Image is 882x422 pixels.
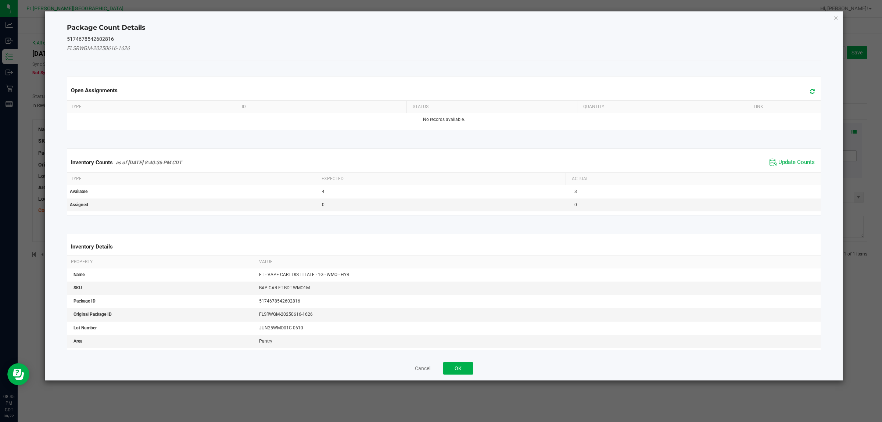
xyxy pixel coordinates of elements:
span: Pantry [259,339,272,344]
td: No records available. [65,113,822,126]
span: Quantity [583,104,604,109]
span: Link [754,104,763,109]
span: Property [71,259,93,264]
span: Status [413,104,429,109]
span: 0 [574,202,577,207]
span: ID [242,104,246,109]
span: FT - VAPE CART DISTILLATE - 1G - WMO - HYB [259,272,349,277]
span: Available [70,189,87,194]
span: Name [73,272,85,277]
button: Close [833,13,839,22]
button: OK [443,362,473,375]
span: BAP-CAR-FT-BDT-WMO1M [259,285,310,290]
span: 5174678542602816 [259,298,300,304]
span: Expected [322,176,344,181]
span: 3 [574,189,577,194]
span: Inventory Counts [71,159,113,166]
iframe: Resource center [7,363,29,385]
span: Open Assignments [71,87,118,94]
span: Type [71,176,82,181]
h5: 5174678542602816 [67,36,821,42]
span: Original Package ID [73,312,112,317]
span: 0 [322,202,325,207]
span: Package ID [73,298,96,304]
span: SKU [73,285,82,290]
h5: FLSRWGM-20250616-1626 [67,46,821,51]
span: Value [259,259,273,264]
span: JUN25WMO01C-0610 [259,325,303,330]
h4: Package Count Details [67,23,821,33]
span: Area [73,339,82,344]
span: 4 [322,189,325,194]
span: Inventory Details [71,243,113,250]
span: FLSRWGM-20250616-1626 [259,312,313,317]
button: Cancel [415,365,430,372]
span: Type [71,104,82,109]
span: Update Counts [778,159,815,166]
span: Lot Number [73,325,97,330]
span: Actual [572,176,588,181]
span: as of [DATE] 8:40:36 PM CDT [116,160,182,165]
span: Assigned [70,202,88,207]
